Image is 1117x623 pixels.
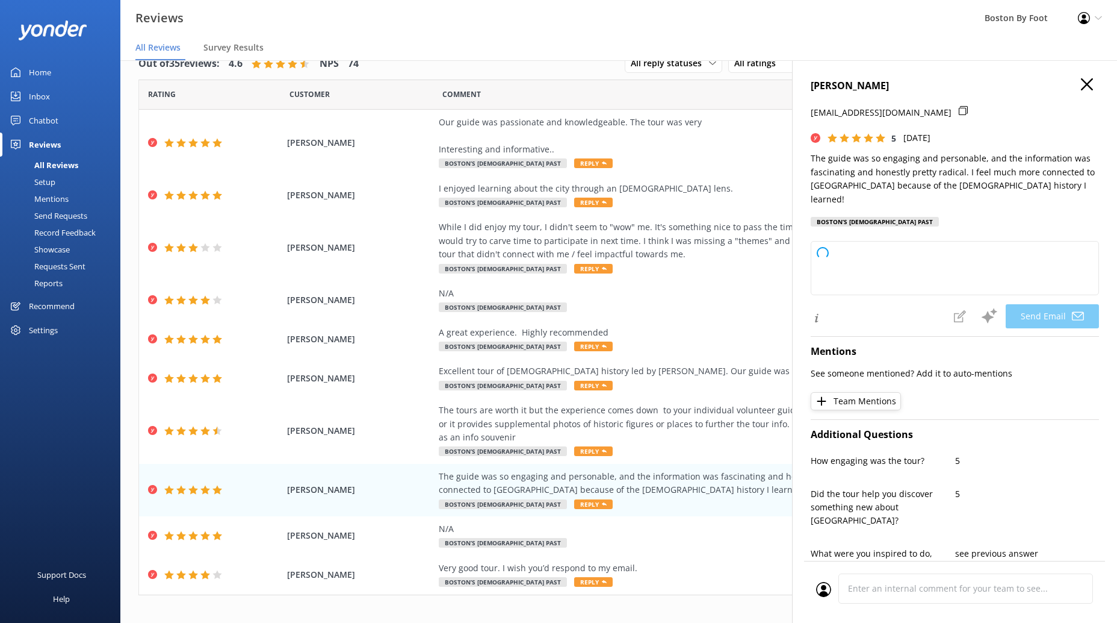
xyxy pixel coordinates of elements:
div: A great experience. Highly recommended [439,326,986,339]
p: How engaging was the tour? [811,454,955,468]
div: Requests Sent [7,258,85,275]
div: Setup [7,174,55,190]
h4: NPS [320,56,339,72]
div: Home [29,60,51,84]
div: Reviews [29,133,61,157]
p: See someone mentioned? Add it to auto-mentions [811,367,1099,380]
h3: Reviews [135,8,184,28]
div: The guide was so engaging and personable, and the information was fascinating and honestly pretty... [439,470,986,497]
div: Send Requests [7,207,87,224]
span: Boston’s [DEMOGRAPHIC_DATA] Past [439,158,567,168]
div: Excellent tour of [DEMOGRAPHIC_DATA] history led by [PERSON_NAME]. Our guide was brilliant and re... [439,365,986,378]
p: What were you inspired to do, think, or feel after participating in this tour? [811,547,955,587]
a: Record Feedback [7,224,120,241]
span: Reply [574,446,613,456]
span: Reply [574,342,613,351]
a: Showcase [7,241,120,258]
span: All reply statuses [631,57,709,70]
div: Inbox [29,84,50,108]
h4: Mentions [811,344,1099,360]
a: Requests Sent [7,258,120,275]
span: Boston’s [DEMOGRAPHIC_DATA] Past [439,577,567,587]
img: yonder-white-logo.png [18,20,87,40]
div: N/A [439,522,986,536]
span: Boston’s [DEMOGRAPHIC_DATA] Past [439,342,567,351]
h4: Additional Questions [811,427,1099,443]
a: All Reviews [7,157,120,174]
div: Settings [29,318,58,342]
p: 5 [955,454,1100,468]
button: Team Mentions [811,392,901,410]
a: Setup [7,174,120,190]
span: Question [442,89,481,100]
span: Reply [574,499,613,509]
a: Send Requests [7,207,120,224]
div: Boston’s [DEMOGRAPHIC_DATA] Past [811,217,939,227]
h4: 74 [348,56,359,72]
span: [PERSON_NAME] [287,189,432,202]
a: Reports [7,275,120,292]
p: 5 [955,487,1100,501]
div: I enjoyed learning about the city through an [DEMOGRAPHIC_DATA] lens. [439,182,986,195]
span: Boston’s [DEMOGRAPHIC_DATA] Past [439,302,567,312]
div: Help [53,587,70,611]
span: [PERSON_NAME] [287,568,432,581]
span: Date [148,89,176,100]
div: Our guide was passionate and knowledgeable. The tour was very Interesting and informative.. [439,116,986,156]
h4: Out of 35 reviews: [138,56,220,72]
p: [EMAIL_ADDRESS][DOMAIN_NAME] [811,106,951,119]
span: Boston’s [DEMOGRAPHIC_DATA] Past [439,381,567,390]
p: Did the tour help you discover something new about [GEOGRAPHIC_DATA]? [811,487,955,528]
div: N/A [439,287,986,300]
h4: 4.6 [229,56,243,72]
span: [PERSON_NAME] [287,293,432,307]
div: Showcase [7,241,70,258]
div: The tours are worth it but the experience comes down to your individual volunteer guide. I'd sugg... [439,404,986,444]
span: Reply [574,577,613,587]
span: Reply [574,198,613,207]
div: Very good tour. I wish you’d respond to my email. [439,562,986,575]
div: Reports [7,275,63,292]
span: Reply [574,158,613,168]
span: Survey Results [203,42,264,54]
div: Mentions [7,190,69,207]
span: [PERSON_NAME] [287,529,432,542]
p: [DATE] [903,131,930,145]
button: Close [1081,78,1093,92]
span: Boston’s [DEMOGRAPHIC_DATA] Past [439,198,567,207]
span: [PERSON_NAME] [287,424,432,437]
div: Record Feedback [7,224,96,241]
span: Reply [574,264,613,274]
span: [PERSON_NAME] [287,333,432,346]
span: All ratings [734,57,783,70]
h4: [PERSON_NAME] [811,78,1099,94]
span: Boston’s [DEMOGRAPHIC_DATA] Past [439,538,567,548]
span: Boston’s [DEMOGRAPHIC_DATA] Past [439,446,567,456]
span: Reply [574,381,613,390]
span: Boston’s [DEMOGRAPHIC_DATA] Past [439,499,567,509]
span: All Reviews [135,42,181,54]
div: Chatbot [29,108,58,133]
div: All Reviews [7,157,78,174]
span: Boston’s [DEMOGRAPHIC_DATA] Past [439,264,567,274]
div: Support Docs [37,563,86,587]
span: Date [289,89,330,100]
img: user_profile.svg [816,582,831,597]
span: 5 [891,133,896,144]
span: [PERSON_NAME] [287,136,432,149]
div: While I did enjoy my tour, I didn't seem to "wow" me. It's something nice to pass the time and wa... [439,221,986,261]
p: The guide was so engaging and personable, and the information was fascinating and honestly pretty... [811,152,1099,206]
span: [PERSON_NAME] [287,241,432,254]
a: Mentions [7,190,120,207]
div: Recommend [29,294,75,318]
span: [PERSON_NAME] [287,483,432,496]
p: see previous answer [955,547,1100,560]
span: [PERSON_NAME] [287,372,432,385]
